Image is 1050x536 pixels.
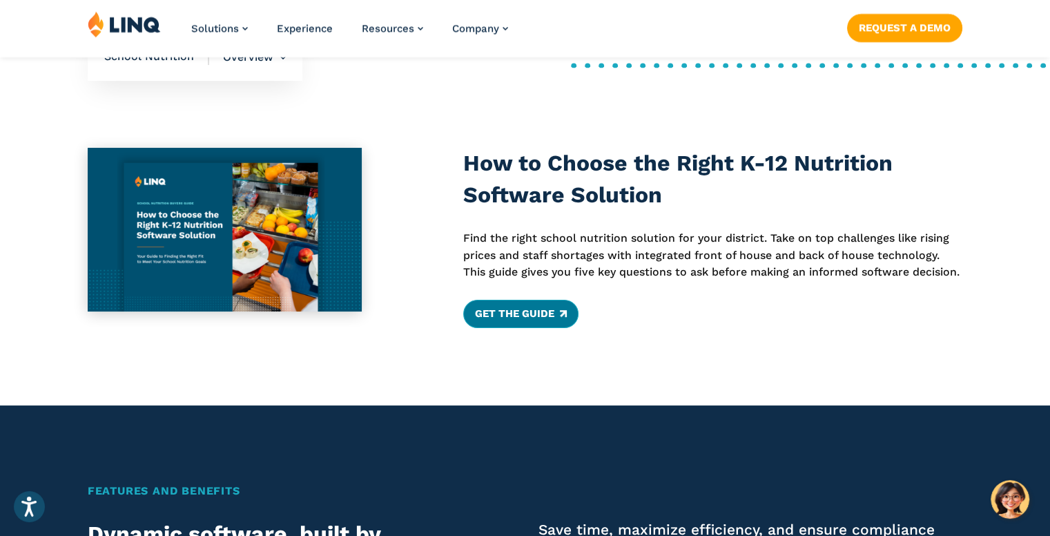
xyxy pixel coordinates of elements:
[191,22,239,35] span: Solutions
[191,22,248,35] a: Solutions
[991,480,1029,519] button: Hello, have a question? Let’s chat.
[88,483,962,499] h2: Features and Benefits
[847,11,962,41] nav: Button Navigation
[463,148,962,211] h3: How to Choose the Right K-12 Nutrition Software Solution
[452,22,508,35] a: Company
[277,22,333,35] a: Experience
[463,230,962,280] p: Find the right school nutrition solution for your district. Take on top challenges like rising pr...
[362,22,423,35] a: Resources
[88,11,161,37] img: LINQ | K‑12 Software
[88,148,362,312] img: Nutrition Buyers Guide Thumbnail
[104,50,209,65] span: School Nutrition
[463,300,579,327] a: Get the Guide
[452,22,499,35] span: Company
[847,14,962,41] a: Request a Demo
[191,11,508,57] nav: Primary Navigation
[362,22,414,35] span: Resources
[209,33,286,82] li: Overview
